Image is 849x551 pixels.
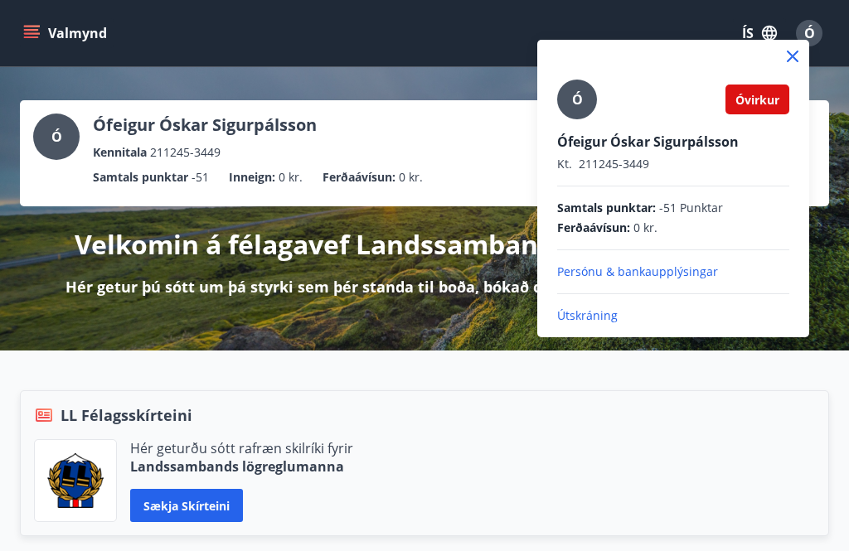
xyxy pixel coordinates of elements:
[633,220,657,236] span: 0 kr.
[735,92,779,108] span: Óvirkur
[557,156,572,172] span: Kt.
[557,220,630,236] span: Ferðaávísun :
[659,200,723,216] span: -51 Punktar
[557,307,789,324] p: Útskráning
[557,200,656,216] span: Samtals punktar :
[557,133,789,151] p: Ófeigur Óskar Sigurpálsson
[557,263,789,280] p: Persónu & bankaupplýsingar
[557,156,789,172] p: 211245-3449
[572,90,583,109] span: Ó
